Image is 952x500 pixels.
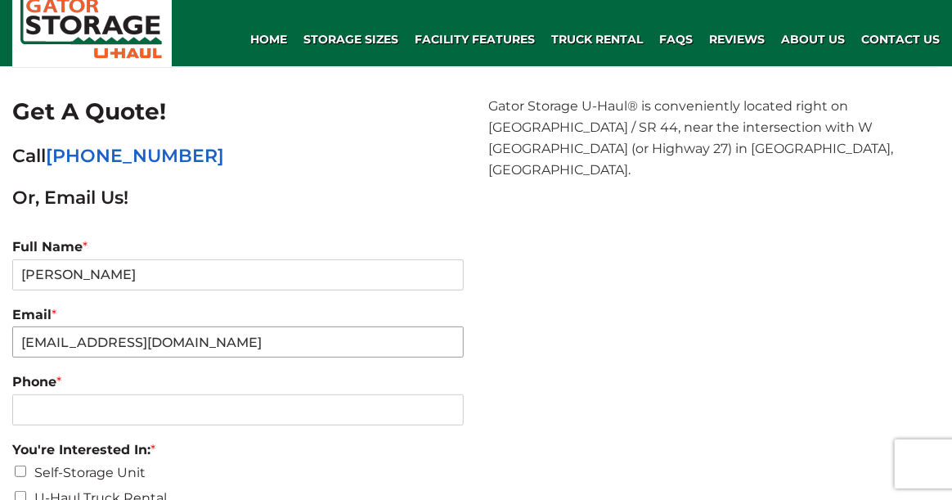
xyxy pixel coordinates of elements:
a: About Us [773,23,853,56]
strong: Or, Email Us! [12,187,128,209]
span: Truck Rental [551,33,643,47]
span: Facility Features [415,33,535,47]
a: Contact Us [853,23,948,56]
p: Gator Storage U-Haul® is conveniently located right on [GEOGRAPHIC_DATA] / SR 44, near the inters... [488,96,940,181]
a: Truck Rental [543,23,651,56]
h1: Get A Quote! [12,96,464,128]
span: REVIEWS [709,33,765,47]
span: Home [250,33,287,47]
label: You're Interested In: [12,442,464,459]
span: Contact Us [861,33,940,47]
strong: Call [12,145,224,167]
span: About Us [781,33,845,47]
a: FAQs [651,23,701,56]
span: Storage Sizes [303,33,398,47]
a: Home [242,23,295,56]
label: Email [12,307,464,324]
a: Facility Features [406,23,543,56]
a: Storage Sizes [295,23,406,56]
a: REVIEWS [701,23,773,56]
span: FAQs [659,33,693,47]
div: Main navigation [180,23,948,56]
label: Phone [12,374,464,391]
label: Self-Storage Unit [34,465,146,480]
label: Full Name [12,239,464,256]
a: [PHONE_NUMBER] [46,145,224,167]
